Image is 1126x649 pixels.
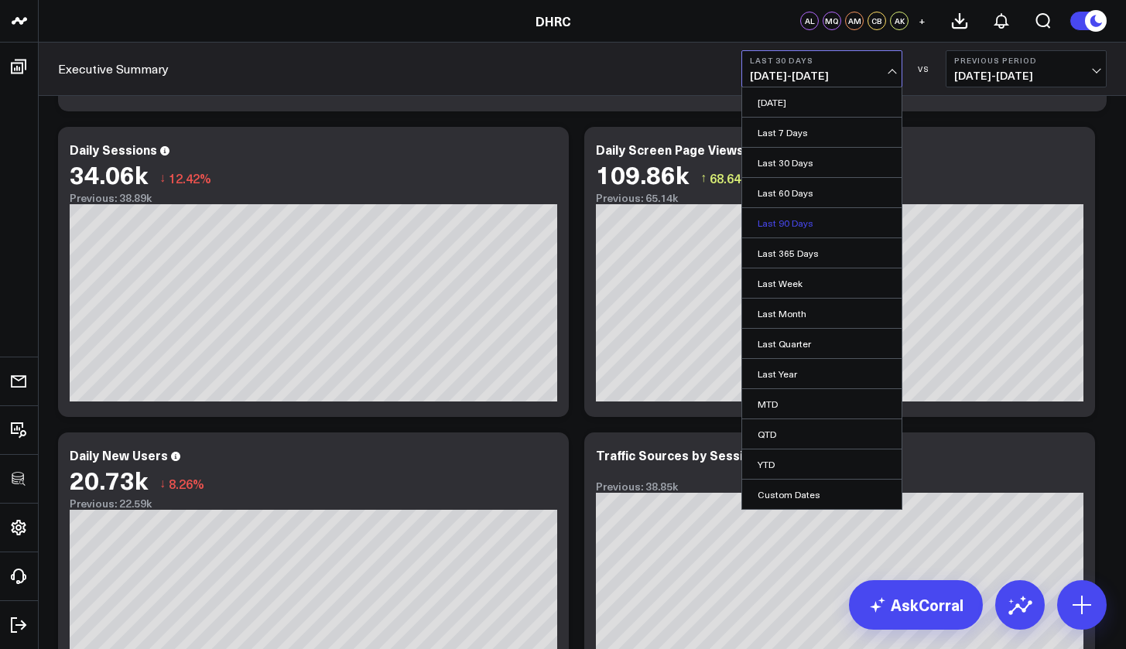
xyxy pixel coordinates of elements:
[596,141,744,158] div: Daily Screen Page Views
[742,389,902,418] a: MTD
[742,329,902,358] a: Last Quarter
[70,466,148,494] div: 20.73k
[742,480,902,509] a: Custom Dates
[710,169,752,186] span: 68.64%
[742,208,902,237] a: Last 90 Days
[750,56,894,65] b: Last 30 Days
[169,169,211,186] span: 12.42%
[700,168,707,188] span: ↑
[742,449,902,479] a: YTD
[742,87,902,117] a: [DATE]
[954,70,1098,82] span: [DATE] - [DATE]
[70,192,557,204] div: Previous: 38.89k
[596,480,1083,493] div: Previous: 38.85k
[890,12,909,30] div: AK
[596,446,765,463] div: Traffic Sources by Sessions
[910,64,938,73] div: VS
[742,359,902,388] a: Last Year
[919,15,926,26] span: +
[742,238,902,268] a: Last 365 Days
[823,12,841,30] div: MQ
[742,148,902,177] a: Last 30 Days
[800,12,819,30] div: AL
[845,12,864,30] div: AM
[849,580,983,630] a: AskCorral
[596,160,689,188] div: 109.86k
[946,50,1107,87] button: Previous Period[DATE]-[DATE]
[742,178,902,207] a: Last 60 Days
[742,268,902,298] a: Last Week
[750,70,894,82] span: [DATE] - [DATE]
[70,446,168,463] div: Daily New Users
[169,475,204,492] span: 8.26%
[70,497,557,510] div: Previous: 22.59k
[742,118,902,147] a: Last 7 Days
[954,56,1098,65] b: Previous Period
[70,141,157,158] div: Daily Sessions
[741,50,902,87] button: Last 30 Days[DATE]-[DATE]
[536,12,571,29] a: DHRC
[159,473,166,494] span: ↓
[742,419,902,449] a: QTD
[70,160,148,188] div: 34.06k
[742,299,902,328] a: Last Month
[596,192,1083,204] div: Previous: 65.14k
[58,60,169,77] a: Executive Summary
[868,12,886,30] div: CB
[159,168,166,188] span: ↓
[912,12,931,30] button: +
